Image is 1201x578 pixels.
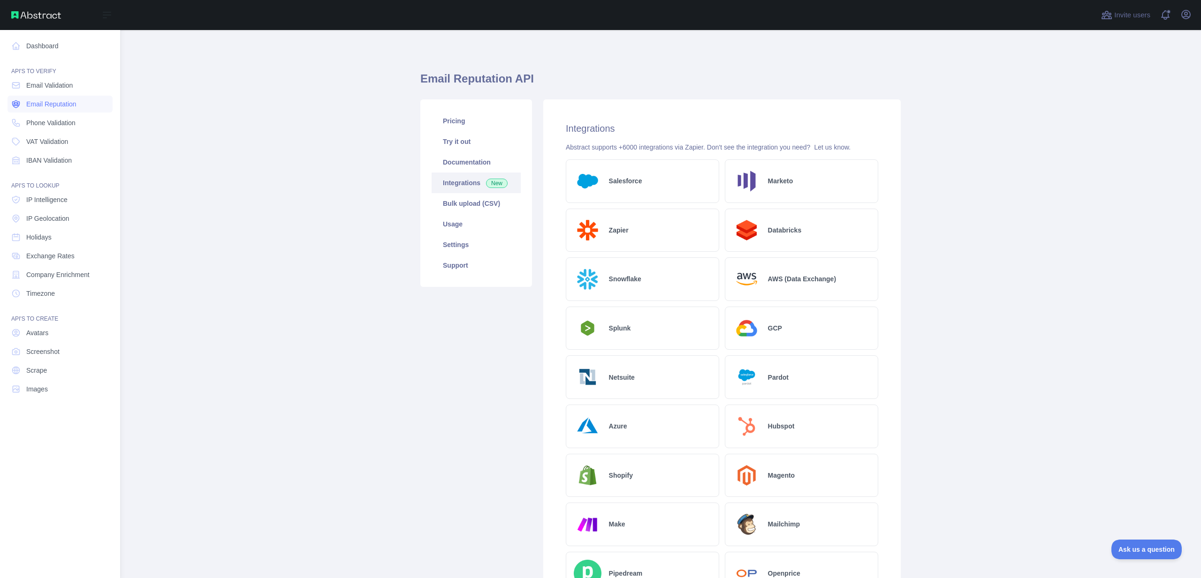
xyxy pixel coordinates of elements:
span: Holidays [26,233,52,242]
img: Logo [574,510,601,538]
span: Images [26,384,48,394]
a: Dashboard [8,38,113,54]
a: Phone Validation [8,114,113,131]
img: Logo [574,167,601,195]
div: Abstract supports +6000 integrations via Zapier. Don't see the integration you need? [566,143,878,152]
a: Integrations New [432,173,521,193]
a: Settings [432,234,521,255]
img: Logo [574,413,601,440]
a: Holidays [8,229,113,246]
img: Logo [574,363,601,391]
a: Company Enrichment [8,266,113,283]
a: VAT Validation [8,133,113,150]
a: Support [432,255,521,276]
div: API'S TO CREATE [8,304,113,323]
a: Bulk upload (CSV) [432,193,521,214]
a: Screenshot [8,343,113,360]
img: Logo [733,167,760,195]
img: Logo [574,217,601,244]
span: Timezone [26,289,55,298]
h2: Mailchimp [768,519,800,529]
a: Documentation [432,152,521,173]
h2: Integrations [566,122,878,135]
a: Usage [432,214,521,234]
img: Logo [733,510,760,538]
h2: Splunk [609,323,631,333]
a: Try it out [432,131,521,152]
img: Logo [733,265,760,293]
a: Let us know. [814,143,851,151]
h1: Email Reputation API [420,71,901,94]
img: Logo [574,265,601,293]
a: Exchange Rates [8,248,113,264]
a: Timezone [8,285,113,302]
h2: Snowflake [609,274,641,284]
a: IBAN Validation [8,152,113,169]
a: Email Validation [8,77,113,94]
span: IBAN Validation [26,156,72,165]
h2: Azure [609,421,627,431]
span: Phone Validation [26,118,76,128]
img: Abstract API [11,11,61,19]
h2: Magento [768,471,795,480]
a: Avatars [8,324,113,341]
a: Images [8,381,113,398]
span: New [486,179,508,188]
span: Email Validation [26,81,73,90]
span: Invite users [1114,10,1150,21]
h2: Marketo [768,176,793,186]
img: Logo [733,217,760,244]
h2: Pardot [768,373,789,382]
span: Avatars [26,328,48,338]
span: IP Geolocation [26,214,69,223]
div: API'S TO VERIFY [8,56,113,75]
img: Logo [733,315,760,342]
img: Logo [574,318,601,338]
span: Company Enrichment [26,270,90,279]
h2: Salesforce [609,176,642,186]
img: Logo [733,413,760,440]
h2: GCP [768,323,782,333]
div: API'S TO LOOKUP [8,171,113,189]
span: Exchange Rates [26,251,75,261]
button: Invite users [1099,8,1152,23]
a: IP Intelligence [8,191,113,208]
h2: Databricks [768,225,802,235]
h2: Pipedream [609,569,643,578]
h2: Netsuite [609,373,635,382]
a: Scrape [8,362,113,379]
h2: Zapier [609,225,629,235]
h2: Openprice [768,569,800,578]
h2: Shopify [609,471,633,480]
a: IP Geolocation [8,210,113,227]
iframe: Toggle Customer Support [1111,540,1182,559]
span: Scrape [26,366,47,375]
span: VAT Validation [26,137,68,146]
img: Logo [574,462,601,489]
img: Logo [733,363,760,391]
h2: Make [609,519,625,529]
h2: AWS (Data Exchange) [768,274,836,284]
span: IP Intelligence [26,195,68,204]
span: Email Reputation [26,99,76,109]
a: Pricing [432,111,521,131]
span: Screenshot [26,347,60,356]
img: Logo [733,462,760,489]
h2: Hubspot [768,421,795,431]
a: Email Reputation [8,96,113,113]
